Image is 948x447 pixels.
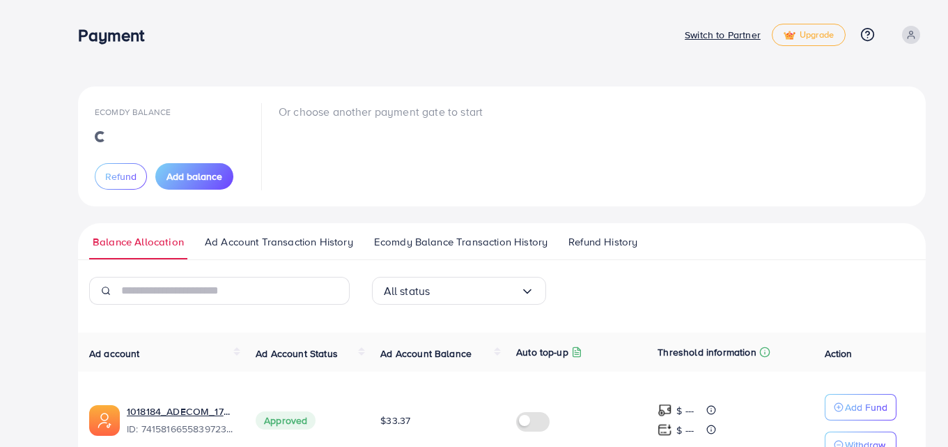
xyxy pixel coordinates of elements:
[825,394,896,421] button: Add Fund
[95,106,171,118] span: Ecomdy Balance
[127,404,233,437] div: <span class='underline'>1018184_ADECOM_1726629369576</span></br>7415816655839723537
[380,347,472,361] span: Ad Account Balance
[256,347,338,361] span: Ad Account Status
[784,31,795,40] img: tick
[685,26,761,43] p: Switch to Partner
[380,414,410,427] span: $33.37
[205,234,353,250] span: Ad Account Transaction History
[825,347,853,361] span: Action
[784,30,834,40] span: Upgrade
[568,234,637,250] span: Refund History
[89,405,120,436] img: ic-ads-acc.e4c84228.svg
[155,163,233,190] button: Add balance
[127,404,233,418] a: 1018184_ADECOM_1726629369576
[430,280,520,302] input: Search for option
[772,24,846,46] a: tickUpgrade
[384,280,430,302] span: All status
[845,399,887,416] p: Add Fund
[658,403,672,418] img: top-up amount
[166,169,222,183] span: Add balance
[279,103,483,120] p: Or choose another payment gate to start
[95,163,147,190] button: Refund
[658,423,672,437] img: top-up amount
[676,402,694,419] p: $ ---
[676,422,694,439] p: $ ---
[658,344,756,361] p: Threshold information
[256,411,316,430] span: Approved
[105,169,137,183] span: Refund
[374,234,547,250] span: Ecomdy Balance Transaction History
[89,347,140,361] span: Ad account
[516,344,568,361] p: Auto top-up
[93,234,184,250] span: Balance Allocation
[127,422,233,436] span: ID: 7415816655839723537
[372,277,546,305] div: Search for option
[78,25,155,45] h3: Payment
